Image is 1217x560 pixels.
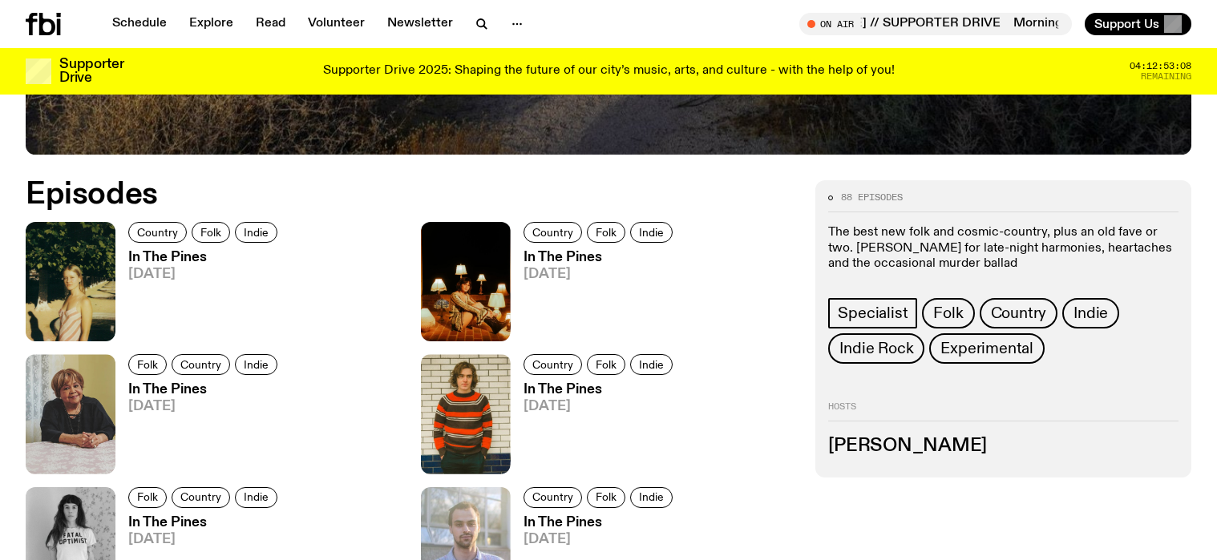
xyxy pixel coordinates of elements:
[828,402,1179,421] h2: Hosts
[235,222,277,243] a: Indie
[991,304,1047,322] span: Country
[587,222,625,243] a: Folk
[524,516,677,530] h3: In The Pines
[137,491,158,503] span: Folk
[922,298,974,328] a: Folk
[180,359,221,371] span: Country
[799,13,1072,35] button: On AirMornings with [PERSON_NAME] // SUPPORTER DRIVEMornings with [PERSON_NAME] // SUPPORTER DRIVE
[596,226,617,238] span: Folk
[137,359,158,371] span: Folk
[172,487,230,508] a: Country
[524,400,677,413] span: [DATE]
[128,400,282,413] span: [DATE]
[524,354,582,375] a: Country
[128,354,167,375] a: Folk
[596,359,617,371] span: Folk
[828,437,1179,455] h3: [PERSON_NAME]
[639,359,664,371] span: Indie
[103,13,176,35] a: Schedule
[137,226,178,238] span: Country
[828,298,917,328] a: Specialist
[511,383,677,473] a: In The Pines[DATE]
[128,383,282,397] h3: In The Pines
[378,13,463,35] a: Newsletter
[639,226,664,238] span: Indie
[115,383,282,473] a: In The Pines[DATE]
[115,251,282,341] a: In The Pines[DATE]
[532,359,573,371] span: Country
[298,13,374,35] a: Volunteer
[244,359,269,371] span: Indie
[128,268,282,281] span: [DATE]
[128,487,167,508] a: Folk
[524,268,677,281] span: [DATE]
[524,487,582,508] a: Country
[244,491,269,503] span: Indie
[524,533,677,546] span: [DATE]
[128,251,282,264] h3: In The Pines
[235,354,277,375] a: Indie
[246,13,295,35] a: Read
[192,222,230,243] a: Folk
[180,491,221,503] span: Country
[828,225,1179,272] p: The best new folk and cosmic-country, plus an old fave or two. [PERSON_NAME] for late-night harmo...
[630,222,673,243] a: Indie
[59,58,123,85] h3: Supporter Drive
[524,222,582,243] a: Country
[200,226,221,238] span: Folk
[511,251,677,341] a: In The Pines[DATE]
[524,251,677,264] h3: In The Pines
[587,487,625,508] a: Folk
[244,226,269,238] span: Indie
[26,180,796,209] h2: Episodes
[841,193,903,202] span: 88 episodes
[839,340,913,357] span: Indie Rock
[630,487,673,508] a: Indie
[1130,62,1191,71] span: 04:12:53:08
[128,222,187,243] a: Country
[323,64,895,79] p: Supporter Drive 2025: Shaping the future of our city’s music, arts, and culture - with the help o...
[838,304,908,322] span: Specialist
[1094,17,1159,31] span: Support Us
[596,491,617,503] span: Folk
[630,354,673,375] a: Indie
[1085,13,1191,35] button: Support Us
[180,13,243,35] a: Explore
[128,516,282,530] h3: In The Pines
[128,533,282,546] span: [DATE]
[524,383,677,397] h3: In The Pines
[639,491,664,503] span: Indie
[587,354,625,375] a: Folk
[532,226,573,238] span: Country
[235,487,277,508] a: Indie
[1062,298,1119,328] a: Indie
[933,304,963,322] span: Folk
[929,333,1045,364] a: Experimental
[940,340,1033,357] span: Experimental
[980,298,1058,328] a: Country
[532,491,573,503] span: Country
[1141,72,1191,81] span: Remaining
[172,354,230,375] a: Country
[828,333,924,364] a: Indie Rock
[1073,304,1108,322] span: Indie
